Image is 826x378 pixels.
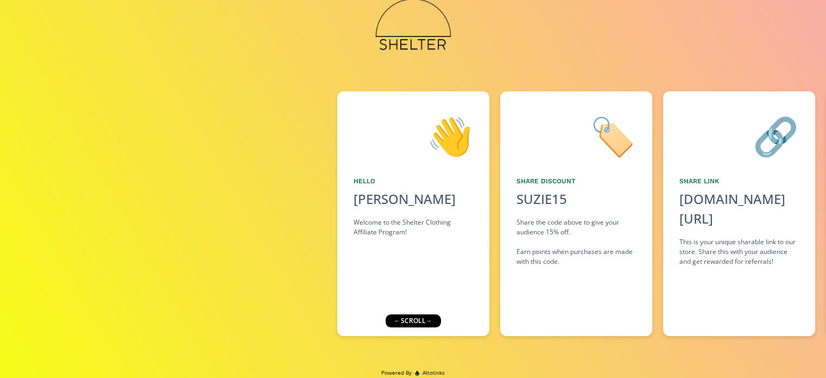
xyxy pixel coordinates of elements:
[516,108,636,163] div: 🏷️
[516,176,636,186] div: Share Discount
[679,108,799,163] div: 🔗
[354,176,473,186] div: Hello
[516,218,636,267] div: Share the code above to give your audience 15% off. Earn points when purchases are made with this...
[414,370,420,376] img: favicon-32x32.png
[385,314,440,327] div: ← scroll →
[679,189,799,228] div: [DOMAIN_NAME][URL]
[354,108,473,163] div: 👋
[381,369,412,377] span: Powered By
[679,176,799,186] div: Share Link
[679,237,799,267] div: This is your unique sharable link to our store. Share this with your audience and get rewarded fo...
[354,189,473,209] div: [PERSON_NAME]
[423,369,445,377] span: Altolinks
[516,189,567,209] div: SUZIE15
[354,218,473,237] div: Welcome to the Shelter Clothing Affiliate Program!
